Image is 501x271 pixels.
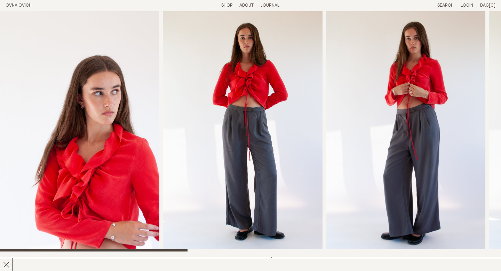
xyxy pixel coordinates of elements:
[6,257,124,267] h2: Shall We Blouse
[489,3,495,8] span: [0]
[326,11,485,251] img: Shall We Blouse
[239,3,254,9] summary: About
[270,257,289,262] span: $350.00
[6,3,32,8] a: Home
[437,3,454,8] a: Search
[163,11,322,251] img: Shall We Blouse
[221,3,232,8] a: Shop
[480,3,489,8] span: Bag
[326,11,485,251] div: 3 / 7
[261,3,279,8] a: Journal
[163,11,322,251] div: 2 / 7
[461,3,473,8] a: Login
